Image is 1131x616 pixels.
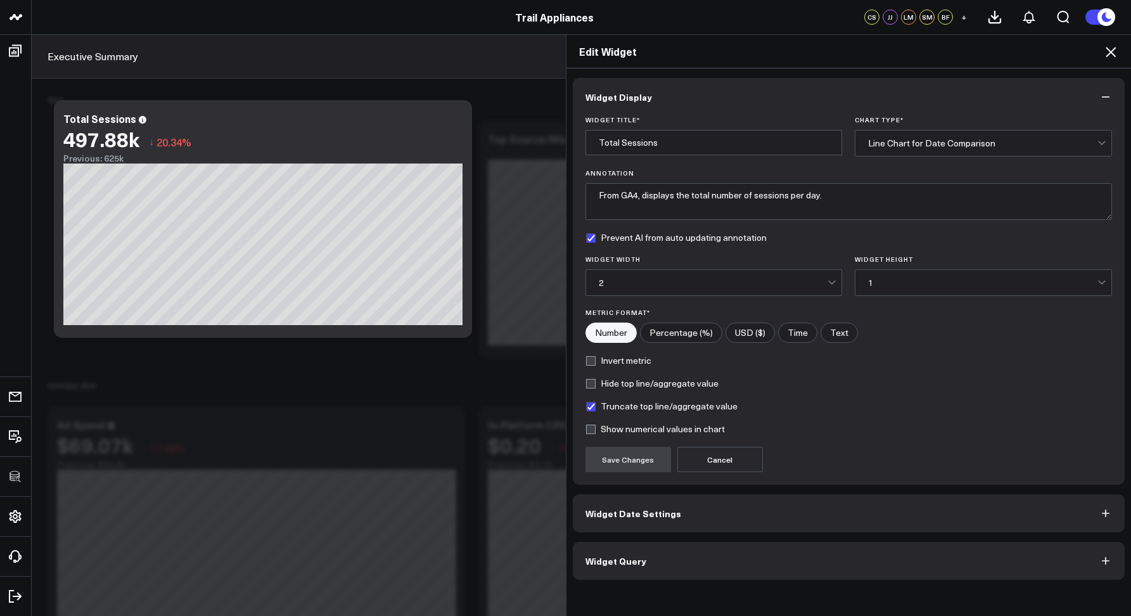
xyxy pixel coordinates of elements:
[515,10,594,24] a: Trail Appliances
[677,447,763,472] button: Cancel
[573,78,1125,116] button: Widget Display
[961,13,967,22] span: +
[585,447,671,472] button: Save Changes
[956,10,971,25] button: +
[585,378,719,388] label: Hide top line/aggregate value
[640,323,722,343] label: Percentage (%)
[725,323,775,343] label: USD ($)
[585,183,1113,220] textarea: From GA4, displays the total number of sessions per day.
[585,233,767,243] label: Prevent AI from auto updating annotation
[585,130,843,155] input: Enter your widget title
[585,255,843,263] label: Widget Width
[585,424,725,434] label: Show numerical values in chart
[855,116,1112,124] label: Chart Type *
[585,356,651,366] label: Invert metric
[579,44,1119,58] h2: Edit Widget
[585,508,681,518] span: Widget Date Settings
[585,309,1113,316] label: Metric Format*
[821,323,858,343] label: Text
[868,138,1097,148] div: Line Chart for Date Comparison
[868,278,1097,288] div: 1
[864,10,879,25] div: CS
[599,278,828,288] div: 2
[901,10,916,25] div: LM
[573,542,1125,580] button: Widget Query
[585,556,646,566] span: Widget Query
[855,255,1112,263] label: Widget Height
[585,401,738,411] label: Truncate top line/aggregate value
[919,10,935,25] div: SM
[585,169,1113,177] label: Annotation
[585,323,637,343] label: Number
[883,10,898,25] div: JJ
[778,323,817,343] label: Time
[585,92,652,102] span: Widget Display
[585,116,843,124] label: Widget Title *
[573,494,1125,532] button: Widget Date Settings
[938,10,953,25] div: BF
